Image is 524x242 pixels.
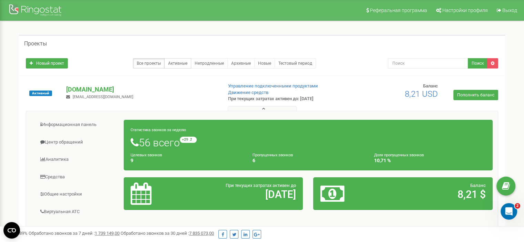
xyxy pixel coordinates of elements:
h1: 56 всего [131,137,486,148]
small: Статистика звонков за неделю [131,128,186,132]
span: Настройки профиля [442,8,488,13]
a: Пополнить баланс [453,90,498,100]
a: Движение средств [228,90,268,95]
a: Архивные [227,58,255,69]
a: Общие настройки [31,186,124,203]
small: Пропущенных звонков [253,153,293,157]
h4: 6 [253,158,364,163]
span: Реферальная программа [370,8,427,13]
a: Активные [164,58,191,69]
h4: 10,71 % [374,158,486,163]
button: Поиск [468,58,487,69]
a: Все проекты [133,58,165,69]
span: Активный [29,91,52,96]
a: Новые [254,58,275,69]
a: Сквозная аналитика [31,221,124,238]
a: Центр обращений [31,134,124,151]
button: Open CMP widget [3,222,20,239]
a: Тестовый период [275,58,316,69]
span: Выход [502,8,517,13]
span: [EMAIL_ADDRESS][DOMAIN_NAME] [73,95,133,99]
span: Обработано звонков за 7 дней : [29,231,120,236]
a: Управление подключенными продуктами [228,83,318,88]
h2: 8,21 $ [379,189,486,200]
input: Поиск [388,58,468,69]
a: Аналитика [31,151,124,168]
h4: 9 [131,158,242,163]
a: Непродленные [191,58,228,69]
small: Доля пропущенных звонков [374,153,424,157]
span: Баланс [470,183,486,188]
a: Средства [31,169,124,186]
span: 8,21 USD [405,89,438,99]
u: 7 835 073,00 [189,231,214,236]
a: Информационная панель [31,116,124,133]
small: Целевых звонков [131,153,162,157]
iframe: Intercom live chat [501,203,517,220]
a: Новый проект [26,58,68,69]
h2: [DATE] [189,189,296,200]
span: Баланс [423,83,438,88]
span: Обработано звонков за 30 дней : [121,231,214,236]
p: [DOMAIN_NAME] [66,85,217,94]
span: 2 [515,203,520,209]
p: При текущих затратах активен до: [DATE] [228,96,338,102]
h5: Проекты [24,41,47,47]
small: +29 [180,137,197,143]
u: 1 739 149,00 [95,231,120,236]
a: Виртуальная АТС [31,203,124,220]
span: При текущих затратах активен до [226,183,296,188]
